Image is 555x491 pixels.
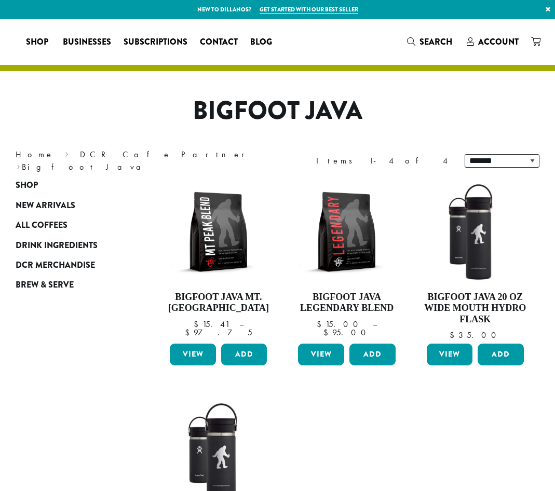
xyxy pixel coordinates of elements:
[323,327,371,338] bdi: 95.00
[260,5,358,14] a: Get started with our best seller
[373,319,377,330] span: –
[419,36,452,48] span: Search
[295,181,398,339] a: Bigfoot Java Legendary Blend
[478,344,524,365] button: Add
[478,36,519,48] span: Account
[65,145,69,161] span: ›
[295,181,398,283] img: BFJ_Legendary_12oz-300x300.png
[167,181,269,283] img: BFJ_MtPeak_12oz-300x300.png
[16,149,54,160] a: Home
[170,344,216,365] a: View
[323,327,332,338] span: $
[16,179,38,192] span: Shop
[194,319,229,330] bdi: 15.41
[124,36,187,49] span: Subscriptions
[80,149,252,160] a: DCR Cafe Partner
[16,175,123,195] a: Shop
[424,181,526,339] a: Bigfoot Java 20 oz Wide Mouth Hydro Flask $35.00
[298,344,344,365] a: View
[185,327,194,338] span: $
[16,279,74,292] span: Brew & Serve
[167,181,269,339] a: Bigfoot Java Mt. [GEOGRAPHIC_DATA]
[16,199,75,212] span: New Arrivals
[16,259,95,272] span: DCR Merchandise
[250,36,272,49] span: Blog
[20,34,57,50] a: Shop
[349,344,396,365] button: Add
[17,157,20,173] span: ›
[200,36,238,49] span: Contact
[427,344,473,365] a: View
[424,181,526,283] img: LO2867-BFJ-Hydro-Flask-20oz-WM-wFlex-Sip-Lid-Black-300x300.jpg
[16,215,123,235] a: All Coffees
[401,33,461,50] a: Search
[63,36,111,49] span: Businesses
[221,344,267,365] button: Add
[194,319,202,330] span: $
[317,319,326,330] span: $
[239,319,243,330] span: –
[316,155,449,167] div: Items 1-4 of 4
[16,255,123,275] a: DCR Merchandise
[16,235,123,255] a: Drink Ingredients
[450,330,501,340] bdi: 35.00
[16,275,123,295] a: Brew & Serve
[424,292,526,325] h4: Bigfoot Java 20 oz Wide Mouth Hydro Flask
[167,292,269,314] h4: Bigfoot Java Mt. [GEOGRAPHIC_DATA]
[16,196,123,215] a: New Arrivals
[16,219,67,232] span: All Coffees
[26,36,48,49] span: Shop
[317,319,363,330] bdi: 15.00
[16,148,262,173] nav: Breadcrumb
[8,96,547,126] h1: Bigfoot Java
[295,292,398,314] h4: Bigfoot Java Legendary Blend
[185,327,252,338] bdi: 97.75
[450,330,458,340] span: $
[16,239,98,252] span: Drink Ingredients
